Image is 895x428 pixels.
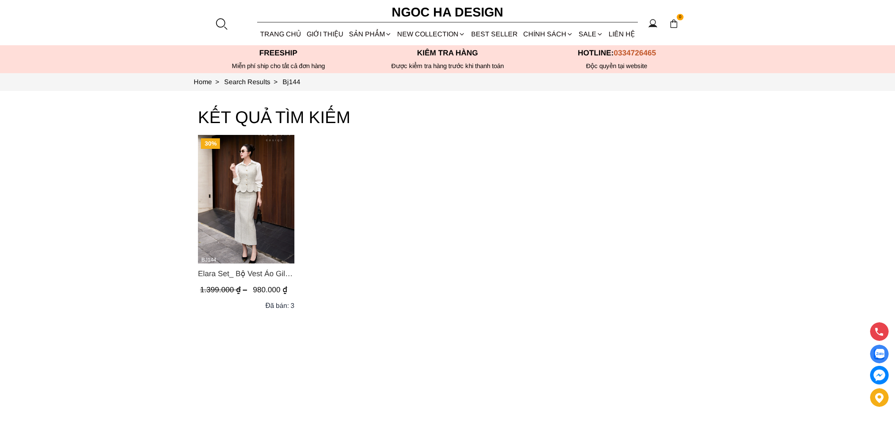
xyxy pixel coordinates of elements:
img: Elara Set_ Bộ Vest Áo Gile Chân Váy Bút Chì BJ144 [198,135,294,263]
a: NEW COLLECTION [395,23,468,45]
a: messenger [870,366,889,384]
p: Freeship [194,49,363,58]
a: SALE [576,23,606,45]
span: Elara Set_ Bộ Vest Áo Gile Chân Váy Bút Chì BJ144 [198,268,294,280]
p: Được kiểm tra hàng trước khi thanh toán [363,62,532,70]
img: Display image [874,349,884,359]
p: Hotline: [532,49,701,58]
span: 1.399.000 ₫ [200,285,249,294]
span: > [270,78,281,85]
a: Link to Bj144 [283,78,300,85]
span: 0334726465 [614,49,656,57]
a: BEST SELLER [468,23,520,45]
a: Link to Home [194,78,224,85]
a: LIÊN HỆ [606,23,638,45]
a: Product image - Elara Set_ Bộ Vest Áo Gile Chân Váy Bút Chì BJ144 [198,135,294,263]
a: Link to Search Results [224,78,283,85]
div: Đã bán: 3 [265,300,294,311]
font: Kiểm tra hàng [417,49,478,57]
div: SẢN PHẨM [346,23,395,45]
h3: KẾT QUẢ TÌM KIẾM [198,104,697,131]
span: > [212,78,222,85]
div: Chính sách [520,23,576,45]
span: 0 [677,14,684,21]
div: Miễn phí ship cho tất cả đơn hàng [194,62,363,70]
a: TRANG CHỦ [257,23,304,45]
a: Link to Elara Set_ Bộ Vest Áo Gile Chân Váy Bút Chì BJ144 [198,268,294,280]
h6: Độc quyền tại website [532,62,701,70]
a: GIỚI THIỆU [304,23,346,45]
img: img-CART-ICON-ksit0nf1 [669,19,678,28]
a: Ngoc Ha Design [384,2,511,22]
a: Display image [870,345,889,363]
span: 980.000 ₫ [253,285,287,294]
